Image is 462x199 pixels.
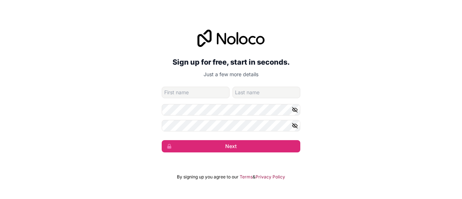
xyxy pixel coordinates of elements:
[162,120,300,131] input: Confirm password
[162,56,300,69] h2: Sign up for free, start in seconds.
[162,87,230,98] input: given-name
[162,71,300,78] p: Just a few more details
[162,140,300,152] button: Next
[232,87,300,98] input: family-name
[253,174,256,180] span: &
[162,104,300,116] input: Password
[256,174,285,180] a: Privacy Policy
[240,174,253,180] a: Terms
[177,174,239,180] span: By signing up you agree to our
